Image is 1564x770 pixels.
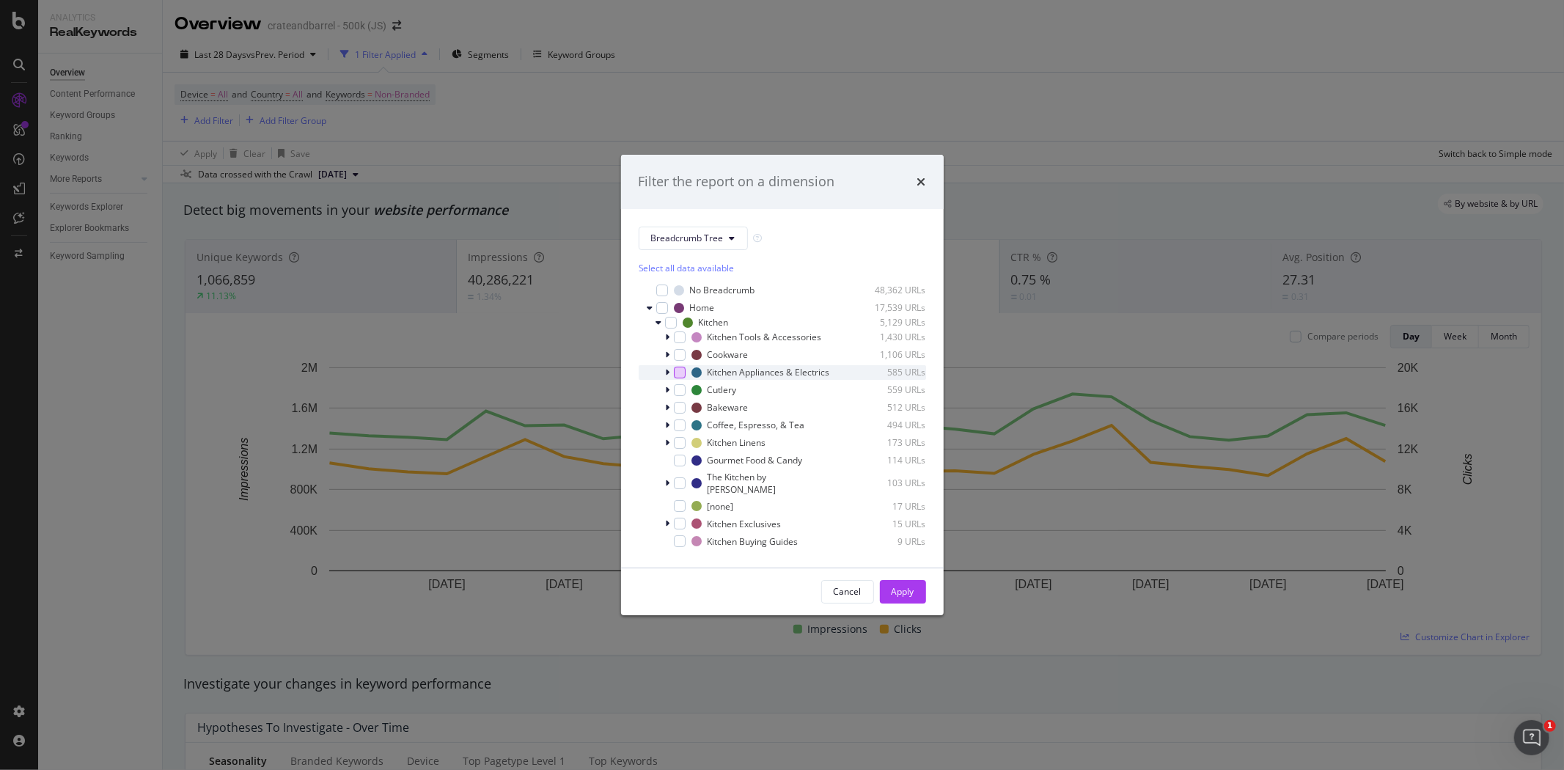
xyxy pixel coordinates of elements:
[854,331,926,343] div: 1,430 URLs
[854,518,926,530] div: 15 URLs
[708,535,798,548] div: Kitchen Buying Guides
[854,454,926,466] div: 114 URLs
[639,227,748,250] button: Breadcrumb Tree
[708,348,749,361] div: Cookware
[708,436,766,449] div: Kitchen Linens
[690,301,715,314] div: Home
[821,580,874,604] button: Cancel
[854,535,926,548] div: 9 URLs
[639,172,835,191] div: Filter the report on a dimension
[880,580,926,604] button: Apply
[708,454,803,466] div: Gourmet Food & Candy
[856,477,926,489] div: 103 URLs
[690,284,755,296] div: No Breadcrumb
[708,331,822,343] div: Kitchen Tools & Accessories
[699,316,729,329] div: Kitchen
[708,500,734,513] div: [none]
[708,419,805,431] div: Coffee, Espresso, & Tea
[639,262,926,274] div: Select all data available
[917,172,926,191] div: times
[708,401,749,414] div: Bakeware
[621,155,944,615] div: modal
[1544,720,1556,732] span: 1
[708,471,835,496] div: The Kitchen by [PERSON_NAME]
[1514,720,1549,755] iframe: Intercom live chat
[834,585,862,598] div: Cancel
[892,585,914,598] div: Apply
[708,384,737,396] div: Cutlery
[854,436,926,449] div: 173 URLs
[708,366,830,378] div: Kitchen Appliances & Electrics
[651,232,724,244] span: Breadcrumb Tree
[854,348,926,361] div: 1,106 URLs
[854,419,926,431] div: 494 URLs
[854,500,926,513] div: 17 URLs
[854,284,926,296] div: 48,362 URLs
[854,401,926,414] div: 512 URLs
[854,384,926,396] div: 559 URLs
[854,316,926,329] div: 5,129 URLs
[854,301,926,314] div: 17,539 URLs
[708,518,782,530] div: Kitchen Exclusives
[854,366,926,378] div: 585 URLs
